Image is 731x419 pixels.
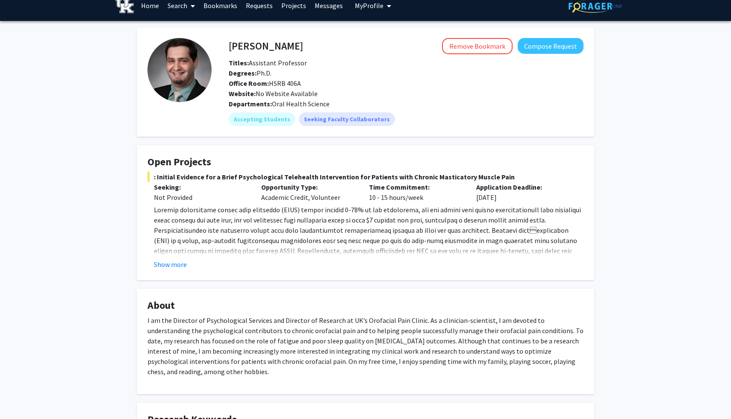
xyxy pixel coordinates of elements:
button: Remove Bookmark [442,38,513,54]
p: Opportunity Type: [261,182,356,192]
span: My Profile [355,1,383,10]
span: : Initial Evidence for a Brief Psychological Telehealth Intervention for Patients with Chronic Ma... [147,172,584,182]
b: Degrees: [229,69,256,77]
b: Titles: [229,59,249,67]
b: Office Room: [229,79,269,88]
p: Seeking: [154,182,248,192]
h4: [PERSON_NAME] [229,38,303,54]
div: Academic Credit, Volunteer [255,182,362,202]
button: Compose Request to Ian Boggero [518,38,584,54]
iframe: Chat [6,381,36,413]
div: 10 - 15 hours/week [363,182,470,202]
b: Website: [229,89,256,98]
h4: About [147,299,584,312]
p: Loremip dolorsitame consec adip elitseddo (EIUS) tempor incidid 0-78% ut lab etdolorema, ali eni ... [154,205,584,410]
span: Assistant Professor [229,59,307,67]
span: No Website Available [229,89,318,98]
span: HSRB 406A [229,79,301,88]
b: Departments: [229,100,272,108]
p: I am the Director of Psychological Services and Director of Research at UK’s Orofacial Pain Clini... [147,315,584,377]
h4: Open Projects [147,156,584,168]
div: [DATE] [470,182,577,202]
button: Show more [154,259,187,270]
p: Time Commitment: [369,182,463,192]
img: Profile Picture [147,38,212,102]
mat-chip: Accepting Students [229,112,295,126]
div: Not Provided [154,192,248,202]
span: Ph.D. [229,69,271,77]
p: Application Deadline: [476,182,571,192]
mat-chip: Seeking Faculty Collaborators [299,112,395,126]
span: Oral Health Science [272,100,330,108]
